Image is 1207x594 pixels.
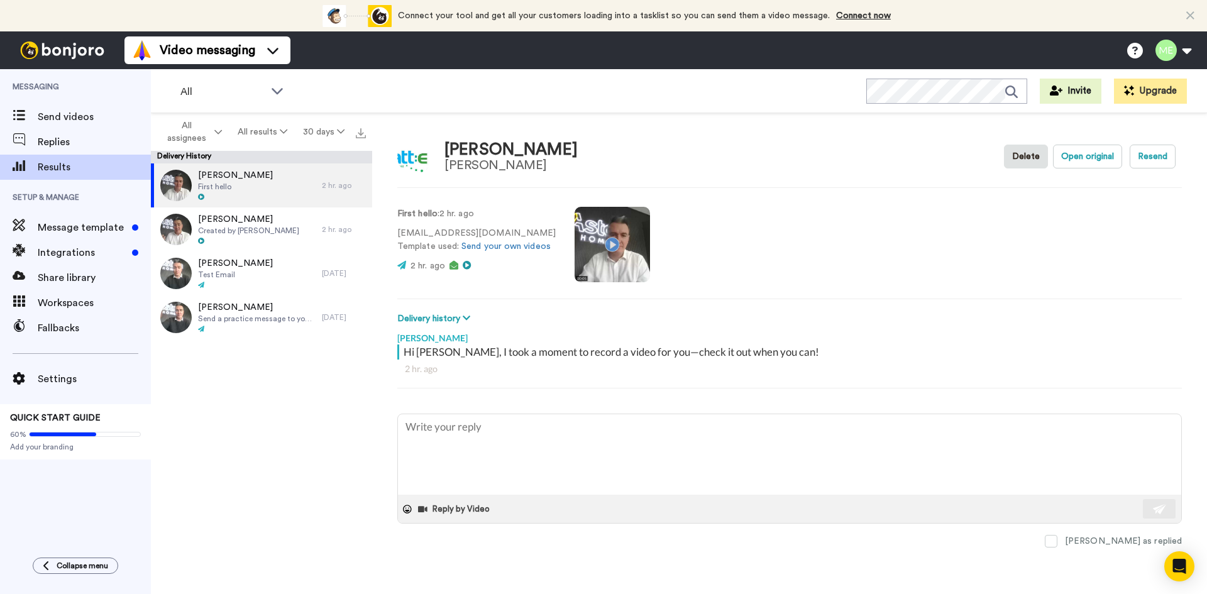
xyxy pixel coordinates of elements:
[38,135,151,150] span: Replies
[397,312,474,326] button: Delivery history
[230,121,295,143] button: All results
[15,41,109,59] img: bj-logo-header-white.svg
[198,226,299,236] span: Created by [PERSON_NAME]
[397,227,556,253] p: [EMAIL_ADDRESS][DOMAIN_NAME] Template used:
[398,11,830,20] span: Connect your tool and get all your customers loading into a tasklist so you can send them a video...
[38,160,151,175] span: Results
[356,128,366,138] img: export.svg
[38,245,127,260] span: Integrations
[38,321,151,336] span: Fallbacks
[295,121,352,143] button: 30 days
[57,561,108,571] span: Collapse menu
[322,312,366,322] div: [DATE]
[397,209,438,218] strong: First hello
[198,182,273,192] span: First hello
[397,140,432,174] img: Image of Matt
[198,301,316,314] span: [PERSON_NAME]
[461,242,551,251] a: Send your own videos
[151,163,372,207] a: [PERSON_NAME]First hello2 hr. ago
[1114,79,1187,104] button: Upgrade
[38,109,151,124] span: Send videos
[132,40,152,60] img: vm-color.svg
[198,257,273,270] span: [PERSON_NAME]
[444,141,578,159] div: [PERSON_NAME]
[198,314,316,324] span: Send a practice message to yourself
[160,170,192,201] img: 68522687-1267-4e73-b78b-2c473bbf911e-thumb.jpg
[1130,145,1176,168] button: Resend
[151,151,372,163] div: Delivery History
[352,123,370,141] button: Export all results that match these filters now.
[397,207,556,221] p: : 2 hr. ago
[160,41,255,59] span: Video messaging
[1065,535,1182,547] div: [PERSON_NAME] as replied
[404,344,1179,360] div: Hi [PERSON_NAME], I took a moment to record a video for you—check it out when you can!
[153,114,230,150] button: All assignees
[1053,145,1122,168] button: Open original
[1164,551,1194,581] div: Open Intercom Messenger
[836,11,891,20] a: Connect now
[180,84,265,99] span: All
[1004,145,1048,168] button: Delete
[198,270,273,280] span: Test Email
[10,429,26,439] span: 60%
[198,169,273,182] span: [PERSON_NAME]
[10,414,101,422] span: QUICK START GUIDE
[160,214,192,245] img: 42108498-f90e-42dd-b7bc-1f89b418f92a-thumb.jpg
[151,295,372,339] a: [PERSON_NAME]Send a practice message to yourself[DATE]
[160,258,192,289] img: c53a8c01-5ac9-4277-9b90-f50d7ead060a-thumb.jpg
[444,158,578,172] div: [PERSON_NAME]
[33,558,118,574] button: Collapse menu
[417,500,493,519] button: Reply by Video
[405,363,1174,375] div: 2 hr. ago
[1040,79,1101,104] button: Invite
[1153,504,1167,514] img: send-white.svg
[38,270,151,285] span: Share library
[151,251,372,295] a: [PERSON_NAME]Test Email[DATE]
[322,268,366,278] div: [DATE]
[38,371,151,387] span: Settings
[397,326,1182,344] div: [PERSON_NAME]
[10,442,141,452] span: Add your branding
[38,220,127,235] span: Message template
[160,302,192,333] img: b9a08bed-e17a-4260-8d7b-264109b9461e-thumb.jpg
[322,5,392,27] div: animation
[198,213,299,226] span: [PERSON_NAME]
[411,261,445,270] span: 2 hr. ago
[322,224,366,234] div: 2 hr. ago
[161,119,212,145] span: All assignees
[38,295,151,311] span: Workspaces
[322,180,366,190] div: 2 hr. ago
[151,207,372,251] a: [PERSON_NAME]Created by [PERSON_NAME]2 hr. ago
